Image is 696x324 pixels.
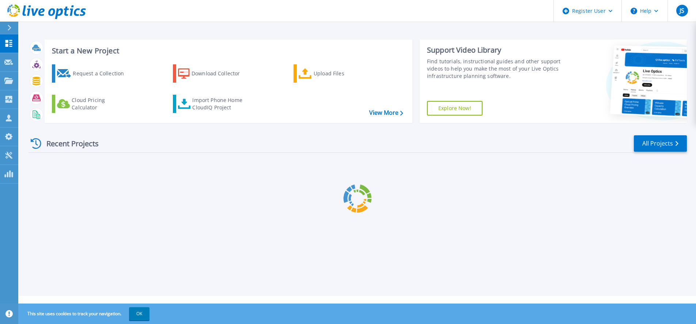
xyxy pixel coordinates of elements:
[634,135,687,152] a: All Projects
[28,135,109,152] div: Recent Projects
[173,64,254,83] a: Download Collector
[52,64,133,83] a: Request a Collection
[369,109,403,116] a: View More
[680,8,684,14] span: JS
[20,307,150,320] span: This site uses cookies to track your navigation.
[73,66,131,81] div: Request a Collection
[427,45,563,55] div: Support Video Library
[129,307,150,320] button: OK
[427,101,483,116] a: Explore Now!
[294,64,375,83] a: Upload Files
[427,58,563,80] div: Find tutorials, instructional guides and other support videos to help you make the most of your L...
[52,95,133,113] a: Cloud Pricing Calculator
[192,66,250,81] div: Download Collector
[192,97,249,111] div: Import Phone Home CloudIQ Project
[72,97,130,111] div: Cloud Pricing Calculator
[314,66,372,81] div: Upload Files
[52,47,403,55] h3: Start a New Project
